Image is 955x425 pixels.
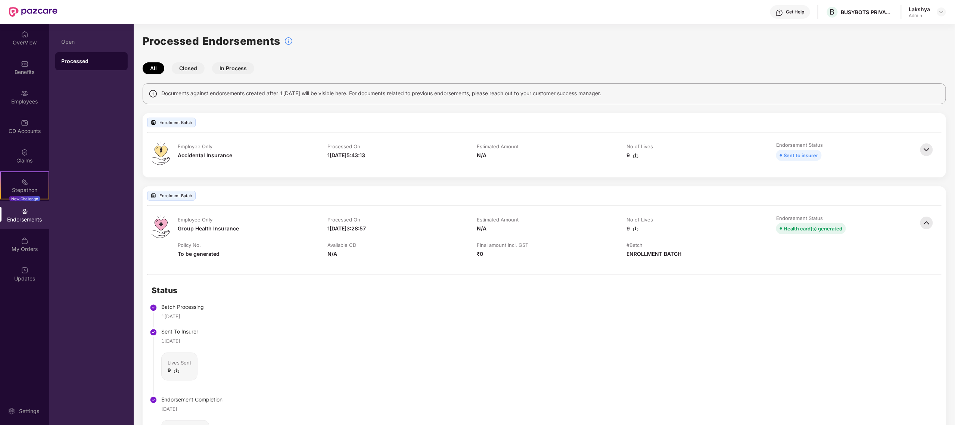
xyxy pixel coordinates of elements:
[21,90,28,97] img: svg+xml;base64,PHN2ZyBpZD0iRW1wbG95ZWVzIiB4bWxucz0iaHR0cDovL3d3dy53My5vcmcvMjAwMC9zdmciIHdpZHRoPS...
[626,242,643,248] div: #Batch
[150,120,156,125] img: svg+xml;base64,PHN2ZyBpZD0iVXBsb2FkX0xvZ3MiIGRhdGEtbmFtZT0iVXBsb2FkIExvZ3MiIHhtbG5zPSJodHRwOi8vd3...
[327,224,366,233] div: 1[DATE]3:28:57
[21,119,28,127] img: svg+xml;base64,PHN2ZyBpZD0iQ0RfQWNjb3VudHMiIGRhdGEtbmFtZT0iQ0QgQWNjb3VudHMiIHhtbG5zPSJodHRwOi8vd3...
[626,143,653,150] div: No of Lives
[626,224,639,233] div: 9
[786,9,805,15] div: Get Help
[477,143,519,150] div: Estimated Amount
[327,143,360,150] div: Processed On
[918,142,935,158] img: svg+xml;base64,PHN2ZyBpZD0iQmFjay0zMngzMiIgeG1sbnM9Imh0dHA6Ly93d3cudzMub3JnLzIwMDAvc3ZnIiB3aWR0aD...
[9,196,40,202] div: New Challenge
[784,224,842,233] div: Health card(s) generated
[327,242,356,248] div: Available CD
[939,9,945,15] img: svg+xml;base64,PHN2ZyBpZD0iRHJvcGRvd24tMzJ4MzIiIHhtbG5zPSJodHRwOi8vd3d3LnczLm9yZy8yMDAwL3N2ZyIgd2...
[149,89,158,98] img: svg+xml;base64,PHN2ZyBpZD0iSW5mbyIgeG1sbnM9Imh0dHA6Ly93d3cudzMub3JnLzIwMDAvc3ZnIiB3aWR0aD0iMTQiIG...
[633,226,639,232] img: svg+xml;base64,PHN2ZyBpZD0iRG93bmxvYWQtMzJ4MzIiIHhtbG5zPSJodHRwOi8vd3d3LnczLm9yZy8yMDAwL3N2ZyIgd2...
[161,328,223,336] div: Sent To Insurer
[477,151,487,159] div: N/A
[61,39,122,45] div: Open
[784,151,818,159] div: Sent to insurer
[152,142,170,165] img: svg+xml;base64,PHN2ZyB4bWxucz0iaHR0cDovL3d3dy53My5vcmcvMjAwMC9zdmciIHdpZHRoPSI0OS4zMiIgaGVpZ2h0PS...
[178,224,239,233] div: Group Health Insurance
[168,367,171,373] b: 9
[168,359,191,366] div: Lives Sent
[143,33,280,49] h1: Processed Endorsements
[178,216,212,223] div: Employee Only
[9,7,57,17] img: New Pazcare Logo
[477,224,487,233] div: N/A
[161,337,180,345] div: 1[DATE]
[477,242,529,248] div: Final amount incl. GST
[172,62,205,74] button: Closed
[776,9,783,16] img: svg+xml;base64,PHN2ZyBpZD0iSGVscC0zMngzMiIgeG1sbnM9Imh0dHA6Ly93d3cudzMub3JnLzIwMDAvc3ZnIiB3aWR0aD...
[284,37,293,46] img: svg+xml;base64,PHN2ZyBpZD0iSW5mb18tXzMyeDMyIiBkYXRhLW5hbWU9IkluZm8gLSAzMngzMiIgeG1sbnM9Imh0dHA6Ly...
[21,149,28,156] img: svg+xml;base64,PHN2ZyBpZD0iQ2xhaW0iIHhtbG5zPSJodHRwOi8vd3d3LnczLm9yZy8yMDAwL3N2ZyIgd2lkdGg9IjIwIi...
[776,142,823,148] div: Endorsement Status
[174,368,180,374] img: svg+xml;base64,PHN2ZyBpZD0iRG93bmxvYWQtMzJ4MzIiIHhtbG5zPSJodHRwOi8vd3d3LnczLm9yZy8yMDAwL3N2ZyIgd2...
[152,215,170,238] img: svg+xml;base64,PHN2ZyB4bWxucz0iaHR0cDovL3d3dy53My5vcmcvMjAwMC9zdmciIHdpZHRoPSI0OS4zMiIgaGVpZ2h0PS...
[776,215,823,221] div: Endorsement Status
[477,216,519,223] div: Estimated Amount
[147,191,196,201] div: Enrolment Batch
[178,151,232,159] div: Accidental Insurance
[178,143,212,150] div: Employee Only
[152,284,223,297] h2: Status
[1,186,49,194] div: Stepathon
[150,304,157,311] img: svg+xml;base64,PHN2ZyBpZD0iU3RlcC1Eb25lLTMyeDMyIiB4bWxucz0iaHR0cDovL3d3dy53My5vcmcvMjAwMC9zdmciIH...
[147,118,196,127] div: Enrolment Batch
[909,13,930,19] div: Admin
[327,250,337,258] div: N/A
[21,208,28,215] img: svg+xml;base64,PHN2ZyBpZD0iRW5kb3JzZW1lbnRzIiB4bWxucz0iaHR0cDovL3d3dy53My5vcmcvMjAwMC9zdmciIHdpZH...
[161,89,601,97] span: Documents against endorsements created after 1[DATE] will be visible here. For documents related ...
[327,151,365,159] div: 1[DATE]5:43:13
[17,407,41,415] div: Settings
[150,193,156,199] img: svg+xml;base64,PHN2ZyBpZD0iVXBsb2FkX0xvZ3MiIGRhdGEtbmFtZT0iVXBsb2FkIExvZ3MiIHhtbG5zPSJodHRwOi8vd3...
[150,396,157,404] img: svg+xml;base64,PHN2ZyBpZD0iU3RlcC1Eb25lLTMyeDMyIiB4bWxucz0iaHR0cDovL3d3dy53My5vcmcvMjAwMC9zdmciIH...
[21,237,28,245] img: svg+xml;base64,PHN2ZyBpZD0iTXlfT3JkZXJzIiBkYXRhLW5hbWU9Ik15IE9yZGVycyIgeG1sbnM9Imh0dHA6Ly93d3cudz...
[161,313,180,320] div: 1[DATE]
[477,250,483,258] div: ₹0
[21,267,28,274] img: svg+xml;base64,PHN2ZyBpZD0iVXBkYXRlZCIgeG1sbnM9Imh0dHA6Ly93d3cudzMub3JnLzIwMDAvc3ZnIiB3aWR0aD0iMj...
[21,60,28,68] img: svg+xml;base64,PHN2ZyBpZD0iQmVuZWZpdHMiIHhtbG5zPSJodHRwOi8vd3d3LnczLm9yZy8yMDAwL3N2ZyIgd2lkdGg9Ij...
[61,58,122,65] div: Processed
[626,250,681,258] div: ENROLLMENT BATCH
[909,6,930,13] div: Lakshya
[626,216,653,223] div: No of Lives
[21,178,28,186] img: svg+xml;base64,PHN2ZyB4bWxucz0iaHR0cDovL3d3dy53My5vcmcvMjAwMC9zdmciIHdpZHRoPSIyMSIgaGVpZ2h0PSIyMC...
[633,153,639,159] img: svg+xml;base64,PHN2ZyBpZD0iRG93bmxvYWQtMzJ4MzIiIHhtbG5zPSJodHRwOi8vd3d3LnczLm9yZy8yMDAwL3N2ZyIgd2...
[161,303,223,311] div: Batch Processing
[626,151,639,159] div: 9
[150,329,157,336] img: svg+xml;base64,PHN2ZyBpZD0iU3RlcC1Eb25lLTMyeDMyIiB4bWxucz0iaHR0cDovL3d3dy53My5vcmcvMjAwMC9zdmciIH...
[327,216,360,223] div: Processed On
[830,7,835,16] span: B
[8,407,15,415] img: svg+xml;base64,PHN2ZyBpZD0iU2V0dGluZy0yMHgyMCIgeG1sbnM9Imh0dHA6Ly93d3cudzMub3JnLzIwMDAvc3ZnIiB3aW...
[143,62,164,74] button: All
[21,31,28,38] img: svg+xml;base64,PHN2ZyBpZD0iSG9tZSIgeG1sbnM9Imh0dHA6Ly93d3cudzMub3JnLzIwMDAvc3ZnIiB3aWR0aD0iMjAiIG...
[918,215,935,231] img: svg+xml;base64,PHN2ZyBpZD0iQmFjay0zMngzMiIgeG1sbnM9Imh0dHA6Ly93d3cudzMub3JnLzIwMDAvc3ZnIiB3aWR0aD...
[841,9,893,16] div: BUSYBOTS PRIVATE LIMITED
[178,250,220,258] div: To be generated
[161,395,223,404] div: Endorsement Completion
[178,242,201,248] div: Policy No.
[212,62,254,74] button: In Process
[161,405,177,413] div: [DATE]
